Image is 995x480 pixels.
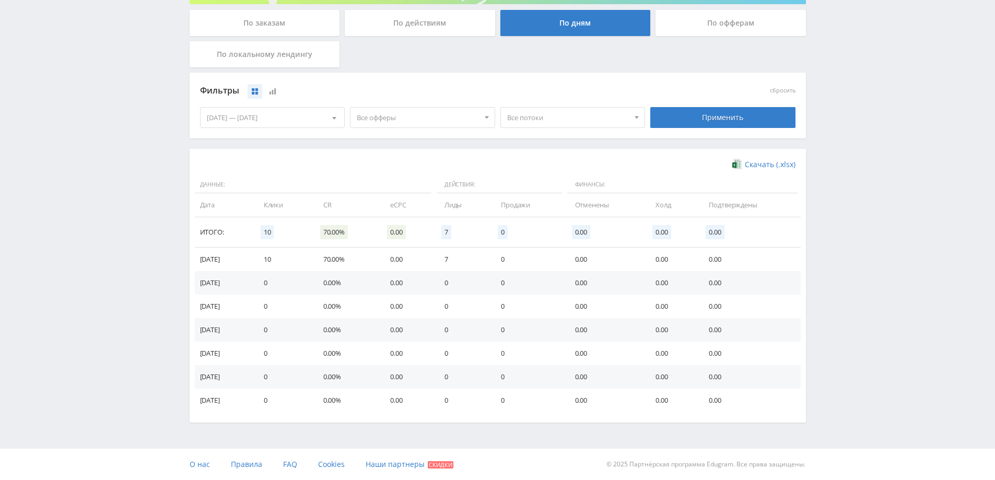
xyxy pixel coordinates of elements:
td: 0.00 [565,271,646,295]
td: eCPC [380,193,434,217]
td: [DATE] [195,342,253,365]
td: 0 [434,318,490,342]
td: Холд [645,193,698,217]
td: Клики [253,193,313,217]
td: 0 [434,389,490,412]
span: Данные: [195,176,431,194]
td: Подтверждены [698,193,800,217]
td: 0.00 [380,365,434,389]
a: Скачать (.xlsx) [732,159,795,170]
span: 0.00 [652,225,671,239]
img: xlsx [732,159,741,169]
div: [DATE] — [DATE] [201,108,345,127]
a: О нас [190,449,210,480]
td: 0.00 [565,318,646,342]
td: Отменены [565,193,646,217]
td: 0.00 [380,389,434,412]
td: 0.00 [380,318,434,342]
span: Все офферы [357,108,479,127]
td: 0.00 [645,342,698,365]
div: По дням [500,10,651,36]
td: 10 [253,248,313,271]
td: 0.00 [698,318,800,342]
td: 0.00% [313,318,380,342]
span: Cookies [318,459,345,469]
td: 0.00 [565,389,646,412]
td: 0 [434,295,490,318]
td: 0 [490,389,564,412]
td: 0 [253,389,313,412]
td: 0 [253,365,313,389]
span: Действия: [437,176,562,194]
td: [DATE] [195,271,253,295]
td: 0.00 [565,295,646,318]
td: 0.00 [380,295,434,318]
span: Финансы: [567,176,798,194]
td: 0.00 [698,248,800,271]
span: Скидки [428,461,453,469]
td: 0.00 [698,271,800,295]
div: © 2025 Партнёрская программа Edugram. Все права защищены. [502,449,805,480]
td: 0 [490,271,564,295]
a: FAQ [283,449,297,480]
td: 0.00 [645,271,698,295]
td: 0.00 [698,365,800,389]
td: 0 [490,365,564,389]
div: Фильтры [200,83,646,99]
td: 0 [434,365,490,389]
td: Итого: [195,217,253,248]
span: 10 [261,225,274,239]
td: 0.00 [380,342,434,365]
a: Cookies [318,449,345,480]
span: 0.00 [387,225,405,239]
td: 0 [253,342,313,365]
td: 0.00 [698,389,800,412]
td: 0.00 [565,248,646,271]
div: По заказам [190,10,340,36]
span: 7 [441,225,451,239]
td: 0.00 [565,342,646,365]
td: 0 [490,318,564,342]
td: 0.00 [645,295,698,318]
td: 0 [490,295,564,318]
td: 0 [253,318,313,342]
td: 0 [434,271,490,295]
td: 0.00% [313,342,380,365]
span: Правила [231,459,262,469]
td: 0.00 [698,295,800,318]
span: FAQ [283,459,297,469]
span: Наши партнеры [366,459,425,469]
td: 0 [490,342,564,365]
td: 0.00 [645,248,698,271]
td: Дата [195,193,253,217]
td: [DATE] [195,389,253,412]
td: 0.00 [645,389,698,412]
td: CR [313,193,380,217]
div: По локальному лендингу [190,41,340,67]
span: 0.00 [706,225,724,239]
td: [DATE] [195,318,253,342]
td: 0.00% [313,389,380,412]
span: 0 [498,225,508,239]
td: Продажи [490,193,564,217]
td: 0 [434,342,490,365]
span: Все потоки [507,108,629,127]
div: По действиям [345,10,495,36]
a: Правила [231,449,262,480]
span: 0.00 [572,225,590,239]
td: [DATE] [195,248,253,271]
td: 0 [253,271,313,295]
td: 0.00 [645,318,698,342]
span: 70.00% [320,225,348,239]
button: сбросить [770,87,795,94]
td: 0 [490,248,564,271]
td: 0.00 [645,365,698,389]
td: 7 [434,248,490,271]
td: 70.00% [313,248,380,271]
td: 0.00 [698,342,800,365]
td: 0.00% [313,365,380,389]
td: 0.00 [380,271,434,295]
td: 0.00 [565,365,646,389]
td: 0.00% [313,295,380,318]
td: 0.00 [380,248,434,271]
